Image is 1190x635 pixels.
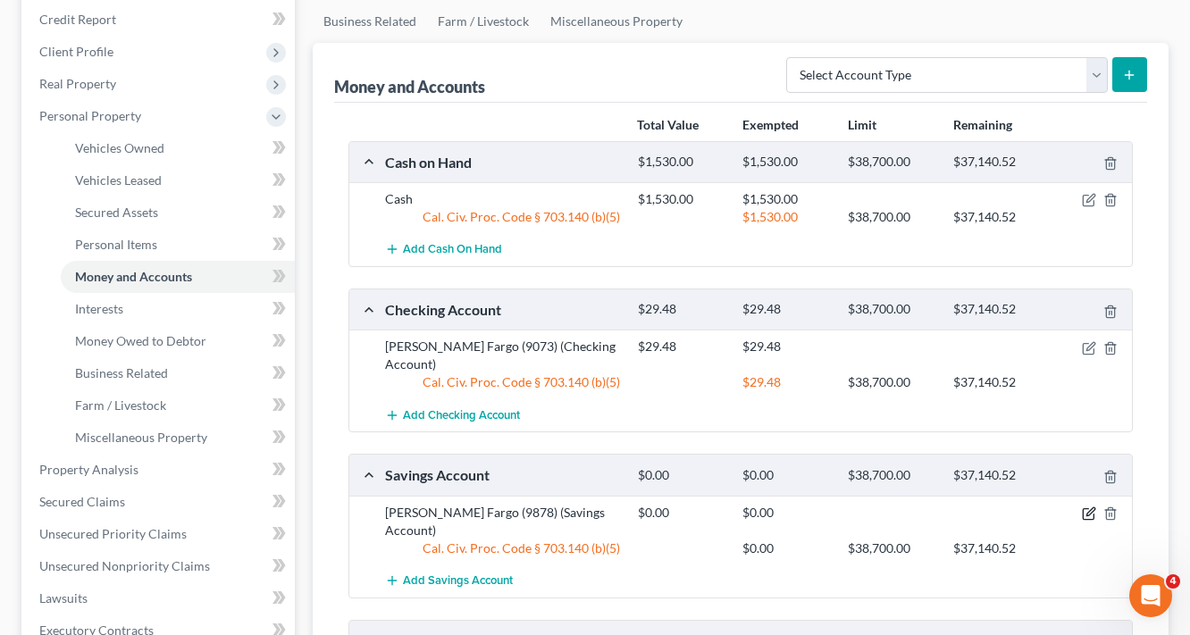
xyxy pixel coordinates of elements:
[944,154,1050,171] div: $37,140.52
[637,117,699,132] strong: Total Value
[75,397,166,413] span: Farm / Livestock
[75,237,157,252] span: Personal Items
[733,190,839,208] div: $1,530.00
[61,132,295,164] a: Vehicles Owned
[839,301,944,318] div: $38,700.00
[25,454,295,486] a: Property Analysis
[25,4,295,36] a: Credit Report
[61,293,295,325] a: Interests
[629,338,734,355] div: $29.48
[61,357,295,389] a: Business Related
[61,325,295,357] a: Money Owed to Debtor
[944,539,1050,557] div: $37,140.52
[334,76,485,97] div: Money and Accounts
[1166,574,1180,589] span: 4
[944,301,1050,318] div: $37,140.52
[376,465,629,484] div: Savings Account
[75,333,206,348] span: Money Owed to Debtor
[385,398,520,431] button: Add Checking Account
[376,153,629,171] div: Cash on Hand
[629,190,734,208] div: $1,530.00
[944,208,1050,226] div: $37,140.52
[75,205,158,220] span: Secured Assets
[39,76,116,91] span: Real Property
[376,539,629,557] div: Cal. Civ. Proc. Code § 703.140 (b)(5)
[733,208,839,226] div: $1,530.00
[75,365,168,380] span: Business Related
[75,301,123,316] span: Interests
[839,208,944,226] div: $38,700.00
[25,582,295,614] a: Lawsuits
[75,172,162,188] span: Vehicles Leased
[376,504,629,539] div: [PERSON_NAME] Fargo (9878) (Savings Account)
[39,526,187,541] span: Unsecured Priority Claims
[733,539,839,557] div: $0.00
[742,117,799,132] strong: Exempted
[376,190,629,208] div: Cash
[629,154,734,171] div: $1,530.00
[39,108,141,123] span: Personal Property
[944,373,1050,391] div: $37,140.52
[385,564,513,597] button: Add Savings Account
[75,140,164,155] span: Vehicles Owned
[839,373,944,391] div: $38,700.00
[39,590,88,606] span: Lawsuits
[629,467,734,484] div: $0.00
[376,338,629,373] div: [PERSON_NAME] Fargo (9073) (Checking Account)
[403,408,520,422] span: Add Checking Account
[839,539,944,557] div: $38,700.00
[25,550,295,582] a: Unsecured Nonpriority Claims
[1129,574,1172,617] iframe: Intercom live chat
[25,486,295,518] a: Secured Claims
[733,154,839,171] div: $1,530.00
[61,164,295,196] a: Vehicles Leased
[733,301,839,318] div: $29.48
[376,373,629,391] div: Cal. Civ. Proc. Code § 703.140 (b)(5)
[61,422,295,454] a: Miscellaneous Property
[61,229,295,261] a: Personal Items
[376,208,629,226] div: Cal. Civ. Proc. Code § 703.140 (b)(5)
[629,504,734,522] div: $0.00
[61,261,295,293] a: Money and Accounts
[61,196,295,229] a: Secured Assets
[385,233,502,266] button: Add Cash on Hand
[839,467,944,484] div: $38,700.00
[403,243,502,257] span: Add Cash on Hand
[733,504,839,522] div: $0.00
[403,573,513,588] span: Add Savings Account
[953,117,1012,132] strong: Remaining
[75,269,192,284] span: Money and Accounts
[39,494,125,509] span: Secured Claims
[61,389,295,422] a: Farm / Livestock
[39,44,113,59] span: Client Profile
[25,518,295,550] a: Unsecured Priority Claims
[75,430,207,445] span: Miscellaneous Property
[629,301,734,318] div: $29.48
[39,12,116,27] span: Credit Report
[944,467,1050,484] div: $37,140.52
[733,373,839,391] div: $29.48
[733,338,839,355] div: $29.48
[848,117,876,132] strong: Limit
[733,467,839,484] div: $0.00
[39,462,138,477] span: Property Analysis
[39,558,210,573] span: Unsecured Nonpriority Claims
[839,154,944,171] div: $38,700.00
[376,300,629,319] div: Checking Account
